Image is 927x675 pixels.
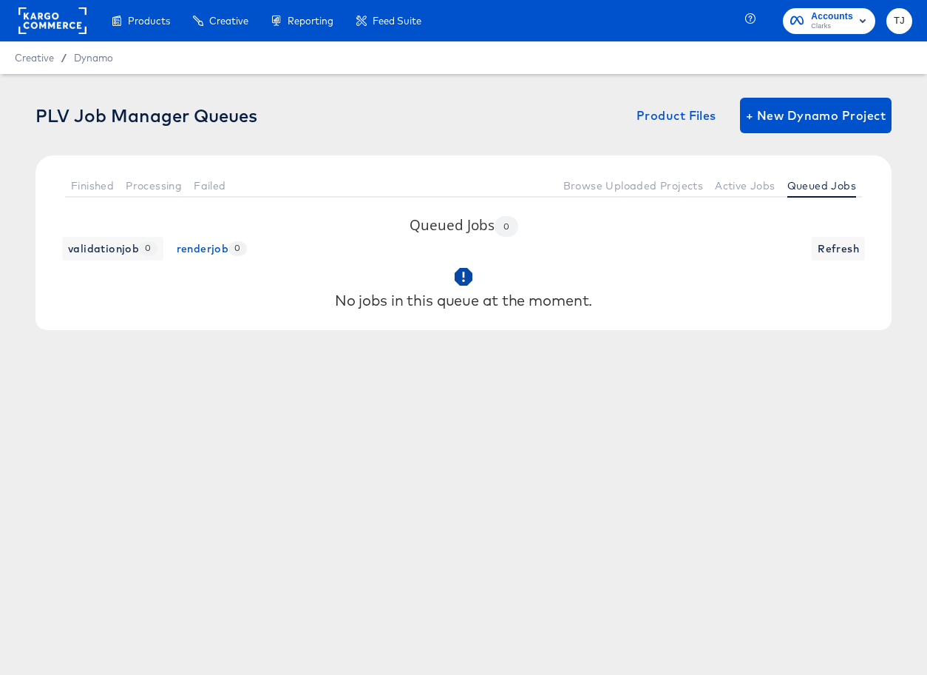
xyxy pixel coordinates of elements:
span: Processing [126,180,182,192]
span: 0 [228,241,246,255]
span: Finished [71,180,114,192]
span: 0 [495,221,518,232]
span: Failed [194,180,225,192]
span: Feed Suite [373,15,421,27]
button: AccountsClarks [783,8,875,34]
button: TJ [886,8,912,34]
div: No jobs in this queue at the moment. [335,293,593,308]
button: validationjob 0 [62,237,163,261]
span: 0 [139,241,157,255]
button: Product Files [631,98,722,133]
span: Active Jobs [715,180,775,192]
span: TJ [892,13,906,30]
div: PLV Job Manager Queues [35,105,257,126]
button: Refresh [812,237,865,261]
span: Queued Jobs [787,180,856,192]
h3: Queued Jobs [410,215,518,237]
button: renderjob 0 [171,237,253,261]
span: / [54,52,74,64]
a: Dynamo [74,52,113,64]
span: Products [128,15,170,27]
span: validationjob [68,240,157,258]
span: + New Dynamo Project [746,105,886,126]
button: + New Dynamo Project [740,98,892,133]
span: Reporting [288,15,333,27]
span: renderjob [177,240,247,258]
span: Browse Uploaded Projects [563,180,704,192]
span: Creative [15,52,54,64]
span: Product Files [636,105,716,126]
span: Creative [209,15,248,27]
span: Clarks [811,21,853,33]
span: Accounts [811,9,853,24]
span: Refresh [818,240,859,258]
